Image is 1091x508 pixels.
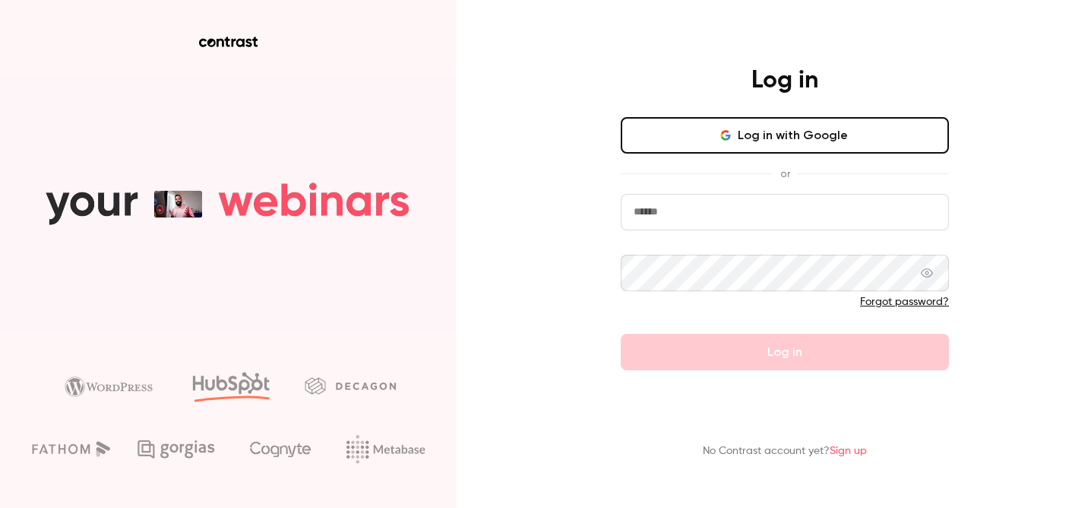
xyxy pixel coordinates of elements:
a: Forgot password? [860,297,949,307]
button: Log in with Google [621,117,949,154]
p: No Contrast account yet? [703,443,867,459]
h4: Log in [751,65,818,96]
a: Sign up [830,446,867,456]
img: decagon [305,377,396,394]
span: or [773,166,798,182]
